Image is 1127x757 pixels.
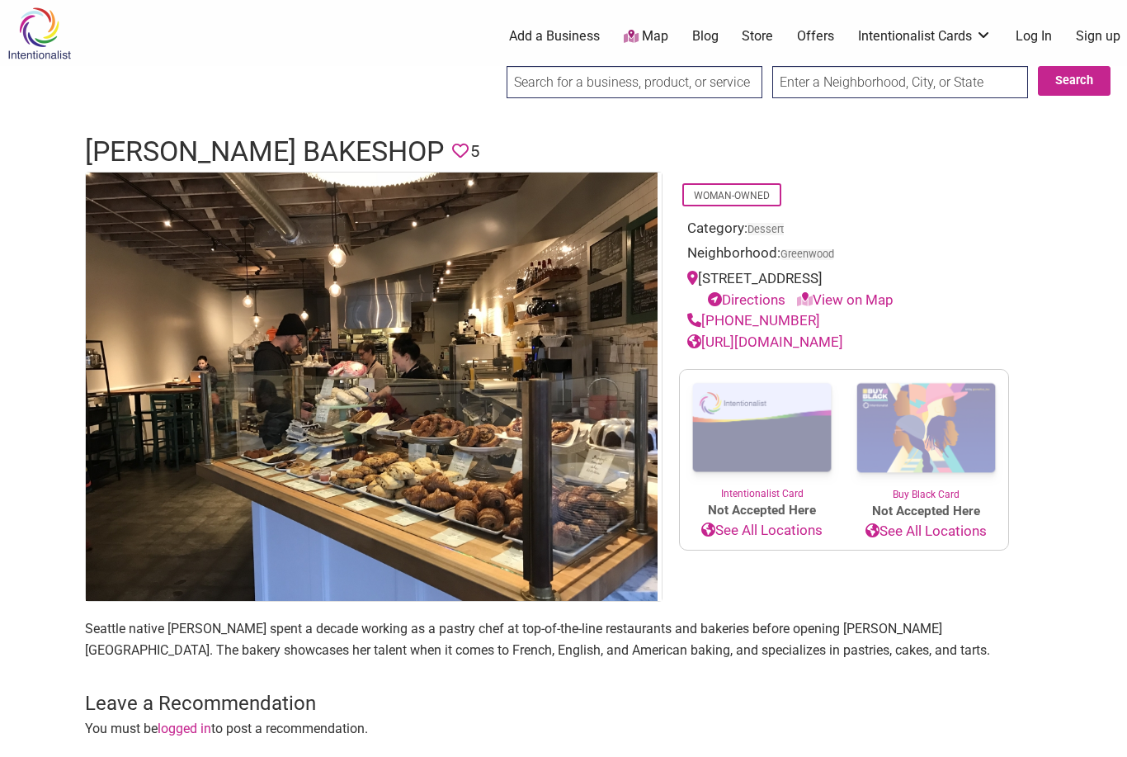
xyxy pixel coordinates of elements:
[85,618,1042,660] p: Seattle native [PERSON_NAME] spent a decade working as a pastry chef at top-of-the-line restauran...
[680,501,844,520] span: Not Accepted Here
[844,502,1008,521] span: Not Accepted Here
[680,520,844,542] a: See All Locations
[85,690,1042,718] h3: Leave a Recommendation
[687,334,843,350] a: [URL][DOMAIN_NAME]
[470,139,479,164] span: 5
[85,132,444,172] h1: [PERSON_NAME] Bakeshop
[780,249,834,260] span: Greenwood
[747,223,784,235] a: Dessert
[687,268,1001,310] div: [STREET_ADDRESS]
[692,27,719,45] a: Blog
[694,190,770,201] a: Woman-Owned
[680,370,844,486] img: Intentionalist Card
[858,27,992,45] a: Intentionalist Cards
[844,521,1008,542] a: See All Locations
[1076,27,1120,45] a: Sign up
[687,218,1001,244] div: Category:
[708,291,785,308] a: Directions
[687,312,820,329] a: [PHONE_NUMBER]
[687,243,1001,268] div: Neighborhood:
[797,27,834,45] a: Offers
[85,718,1042,740] p: You must be to post a recommendation.
[1038,66,1110,96] button: Search
[844,370,1008,487] img: Buy Black Card
[158,721,211,736] a: logged in
[624,27,668,46] a: Map
[507,66,762,98] input: Search for a business, product, or service
[844,370,1008,502] a: Buy Black Card
[797,291,894,308] a: View on Map
[772,66,1028,98] input: Enter a Neighborhood, City, or State
[742,27,773,45] a: Store
[509,27,600,45] a: Add a Business
[1016,27,1052,45] a: Log In
[680,370,844,501] a: Intentionalist Card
